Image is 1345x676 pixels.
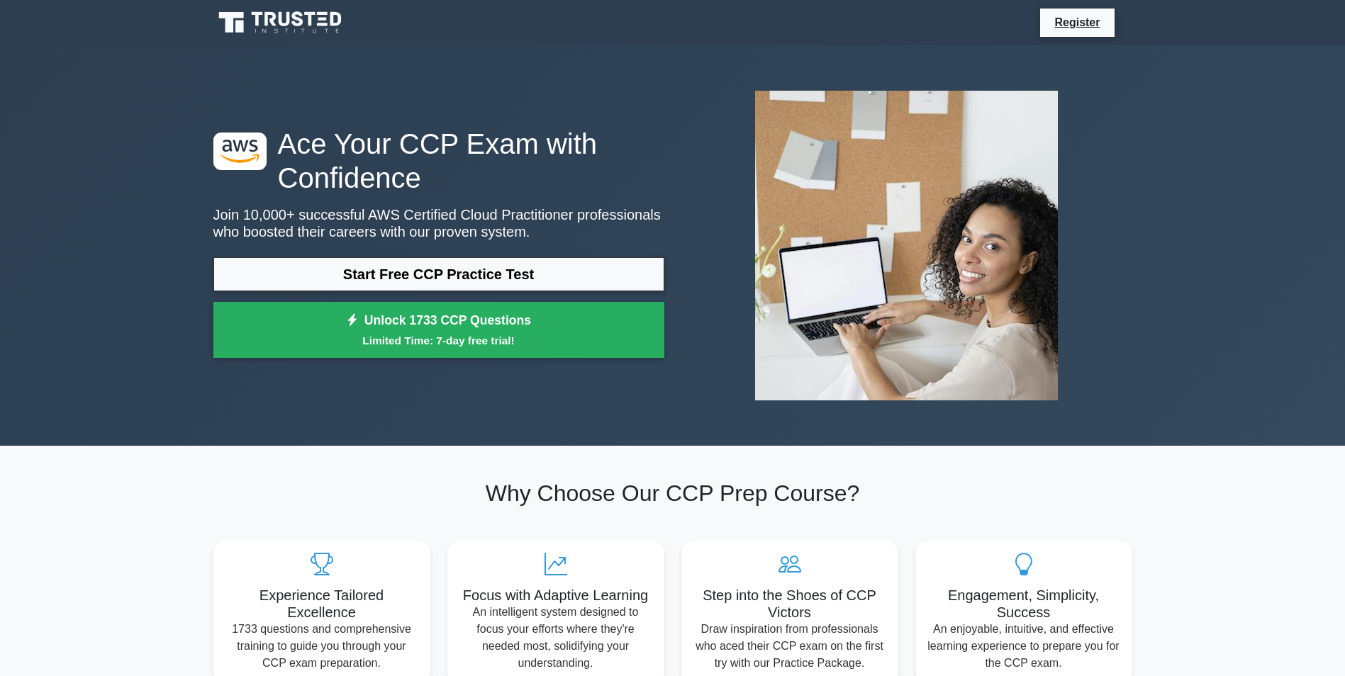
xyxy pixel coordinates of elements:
[213,302,664,359] a: Unlock 1733 CCP QuestionsLimited Time: 7-day free trial!
[225,621,419,672] p: 1733 questions and comprehensive training to guide you through your CCP exam preparation.
[225,587,419,621] h5: Experience Tailored Excellence
[693,621,887,672] p: Draw inspiration from professionals who aced their CCP exam on the first try with our Practice Pa...
[927,621,1121,672] p: An enjoyable, intuitive, and effective learning experience to prepare you for the CCP exam.
[213,257,664,291] a: Start Free CCP Practice Test
[927,587,1121,621] h5: Engagement, Simplicity, Success
[459,604,653,672] p: An intelligent system designed to focus your efforts where they're needed most, solidifying your ...
[693,587,887,621] h5: Step into the Shoes of CCP Victors
[231,332,647,349] small: Limited Time: 7-day free trial!
[213,206,664,240] p: Join 10,000+ successful AWS Certified Cloud Practitioner professionals who boosted their careers ...
[1046,13,1108,31] a: Register
[213,480,1132,507] h2: Why Choose Our CCP Prep Course?
[213,127,664,195] h1: Ace Your CCP Exam with Confidence
[459,587,653,604] h5: Focus with Adaptive Learning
